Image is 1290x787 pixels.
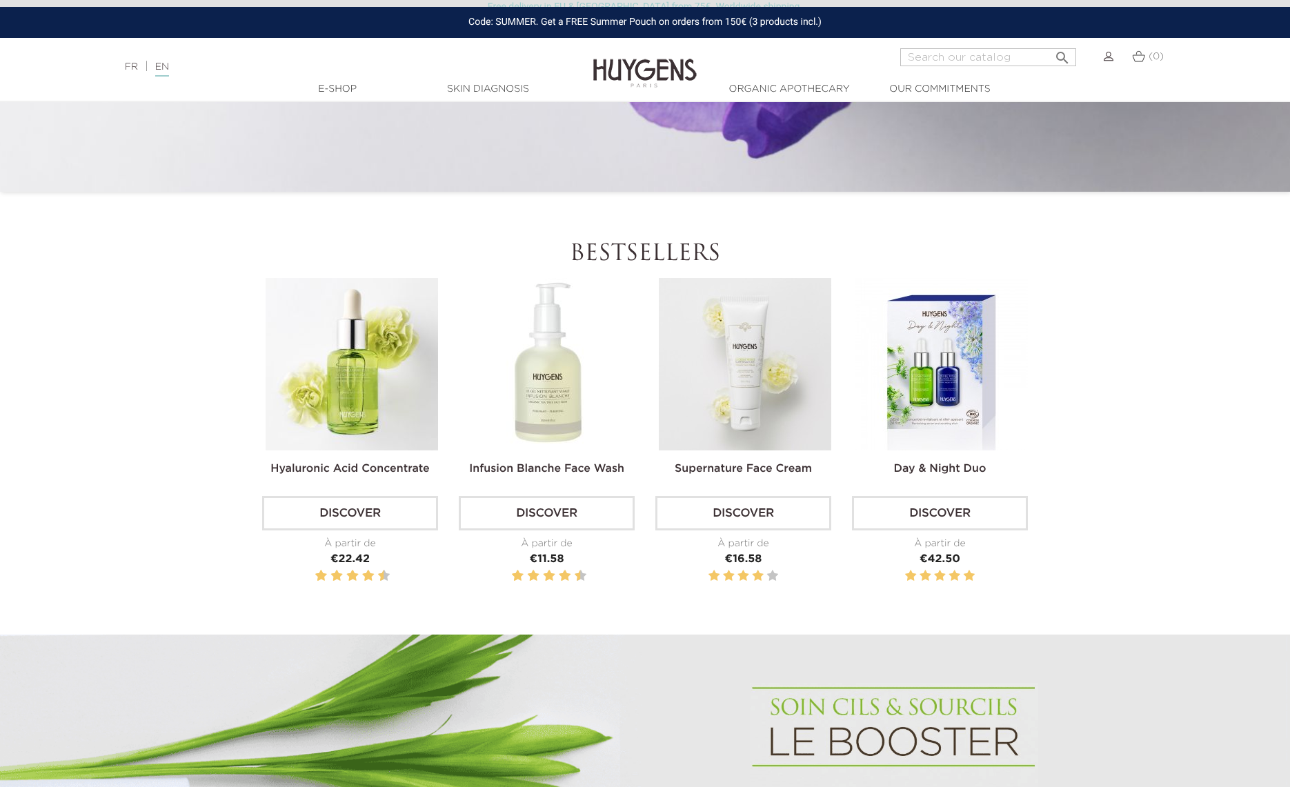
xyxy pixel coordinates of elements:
input: Search [900,48,1076,66]
img: Day & Night Duo [855,278,1028,450]
a: Skin Diagnosis [419,82,557,97]
a: E-Shop [268,82,406,97]
button:  [1050,44,1075,63]
a: Discover [655,496,831,530]
img: Hyaluronic Acid Concentrate [266,278,438,450]
label: 3 [525,568,527,585]
div: À partir de [459,537,635,551]
label: 4 [530,568,537,585]
label: 5 [964,568,975,585]
div: À partir de [655,537,831,551]
label: 10 [381,568,388,585]
label: 3 [328,568,330,585]
label: 6 [349,568,356,585]
span: €16.58 [725,554,762,565]
div: | [118,59,527,75]
label: 5 [767,568,778,585]
div: À partir de [262,537,438,551]
label: 3 [934,568,945,585]
label: 3 [737,568,748,585]
span: €22.42 [330,554,370,565]
label: 1 [509,568,511,585]
label: 6 [546,568,553,585]
label: 7 [359,568,361,585]
label: 1 [708,568,720,585]
a: Organic Apothecary [720,82,858,97]
a: Infusion Blanche Face Wash [469,464,624,475]
label: 9 [572,568,574,585]
label: 8 [365,568,372,585]
a: Discover [459,496,635,530]
label: 4 [333,568,340,585]
a: Supernature Face Cream [675,464,812,475]
img: Infusion Blanche Face Wash [462,278,635,450]
label: 4 [949,568,960,585]
a: EN [155,62,169,77]
label: 4 [752,568,763,585]
h2: Bestsellers [262,241,1028,268]
label: 7 [556,568,558,585]
label: 2 [515,568,522,585]
img: Supernature Face Cream [659,278,831,450]
a: Hyaluronic Acid Concentrate [270,464,430,475]
label: 9 [375,568,377,585]
span: (0) [1149,52,1164,61]
a: Discover [262,496,438,530]
span: €11.58 [529,554,564,565]
img: Huygens [593,37,697,90]
a: Our commitments [871,82,1009,97]
label: 2 [920,568,931,585]
a: Day & Night Duo [893,464,986,475]
div: À partir de [852,537,1028,551]
a: Discover [852,496,1028,530]
label: 1 [312,568,315,585]
label: 1 [905,568,916,585]
label: 2 [318,568,325,585]
label: 5 [344,568,346,585]
a: FR [125,62,138,72]
label: 10 [577,568,584,585]
label: 2 [723,568,734,585]
label: 5 [541,568,543,585]
label: 8 [562,568,568,585]
i:  [1054,46,1071,62]
span: €42.50 [920,554,960,565]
